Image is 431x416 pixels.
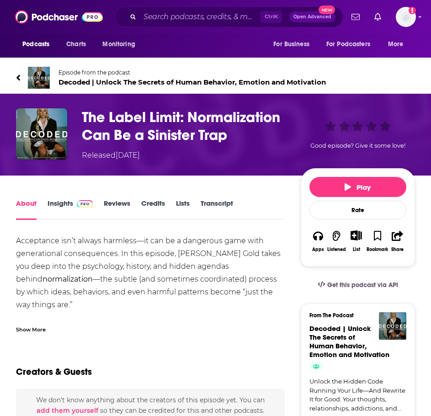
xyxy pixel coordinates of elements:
[60,36,91,53] a: Charts
[15,8,103,26] img: Podchaser - Follow, Share and Rate Podcasts
[348,9,363,25] a: Show notifications dropdown
[391,247,404,252] div: Share
[36,396,265,414] span: We don't know anything about the creators of this episode yet . You can so they can be credited f...
[309,224,327,258] button: Apps
[43,275,93,283] strong: normalization
[59,69,326,76] span: Episode from the podcast
[104,199,130,220] a: Reviews
[345,183,371,192] span: Play
[273,38,309,51] span: For Business
[409,7,416,14] svg: Add a profile image
[115,6,343,27] div: Search podcasts, credits, & more...
[16,36,61,53] button: open menu
[327,247,346,252] div: Listened
[22,38,49,51] span: Podcasts
[96,36,147,53] button: open menu
[310,142,405,149] span: Good episode? Give it some love!
[382,36,415,53] button: open menu
[261,11,282,23] span: Ctrl K
[16,108,67,160] img: The Label Limit: Normalization Can Be a Sinister Trap
[388,38,404,51] span: More
[396,7,416,27] span: Logged in as Ashley_Beenen
[309,377,406,413] a: Unlock the Hidden Code Running Your Life—And Rewrite It for Good. Your thoughts, relationships, a...
[77,200,93,208] img: Podchaser Pro
[140,10,261,24] input: Search podcasts, credits, & more...
[379,312,406,340] img: Decoded | Unlock The Secrets of Human Behavior, Emotion and Motivation
[320,36,383,53] button: open menu
[16,366,92,378] h2: Creators & Guests
[16,199,37,220] a: About
[293,15,331,19] span: Open Advanced
[396,7,416,27] img: User Profile
[102,38,135,51] span: Monitoring
[28,67,50,89] img: Decoded | Unlock The Secrets of Human Behavior, Emotion and Motivation
[16,67,415,89] a: Decoded | Unlock The Secrets of Human Behavior, Emotion and MotivationEpisode from the podcastDec...
[48,199,93,220] a: InsightsPodchaser Pro
[326,38,370,51] span: For Podcasters
[346,224,366,258] div: Show More ButtonList
[82,150,140,161] div: Released [DATE]
[267,36,321,53] button: open menu
[309,177,406,197] button: Play
[396,7,416,27] button: Show profile menu
[327,224,346,258] button: Listened
[327,281,398,289] span: Get this podcast via API
[309,324,389,359] a: Decoded | Unlock The Secrets of Human Behavior, Emotion and Motivation
[82,108,297,144] h1: The Label Limit: Normalization Can Be a Sinister Trap
[347,230,366,240] button: Show More Button
[141,199,165,220] a: Credits
[388,224,406,258] button: Share
[319,5,335,14] span: New
[289,11,335,22] button: Open AdvancedNew
[37,407,98,414] button: add them yourself
[66,38,86,51] span: Charts
[366,224,388,258] button: Bookmark
[59,78,326,86] span: Decoded | Unlock The Secrets of Human Behavior, Emotion and Motivation
[201,199,233,220] a: Transcript
[371,9,385,25] a: Show notifications dropdown
[310,274,405,296] a: Get this podcast via API
[312,247,324,252] div: Apps
[309,312,399,319] h3: From The Podcast
[353,246,360,252] div: List
[309,201,406,219] div: Rate
[176,199,190,220] a: Lists
[367,247,388,252] div: Bookmark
